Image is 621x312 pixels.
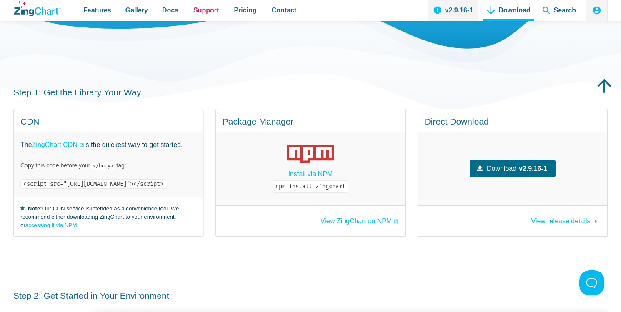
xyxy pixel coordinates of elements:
a: Install via NPM [288,168,333,180]
span: Gallery [125,5,148,16]
a: Downloadv2.9.16-1 [470,160,556,177]
p: The is the quickest way to get started. [20,139,196,150]
span: Features [83,5,111,16]
h3: Step 1: Get the Library Your Way [13,87,608,98]
span: Pricing [234,5,256,16]
a: View release details [531,213,601,225]
h4: Direct Download [425,116,601,127]
strong: v2.9.16-1 [519,163,547,174]
a: ZingChart CDN [32,139,84,150]
code: npm install zingchart [273,180,348,193]
span: Docs [162,5,178,16]
code: <script src="[URL][DOMAIN_NAME]"></script> [20,179,166,189]
iframe: Toggle Customer Support [579,270,604,295]
small: Our CDN service is intended as a convenience tool. We recommend either downloading ZingChart to y... [20,204,196,230]
a: View ZingChart on NPM [321,218,398,225]
span: View release details [531,217,591,225]
strong: Note: [28,205,42,212]
code: </body> [90,162,116,170]
h3: Step 2: Get Started in Your Environment [13,290,608,301]
h4: CDN [20,116,196,127]
a: accessing it via NPM [25,222,77,228]
span: Download [487,163,516,174]
a: ZingChart Logo. Click to return to the homepage [14,1,61,16]
span: Contact [272,5,297,16]
p: Copy this code before your tag: [20,162,196,170]
span: Support [193,5,219,16]
h4: Package Manager [223,116,398,127]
